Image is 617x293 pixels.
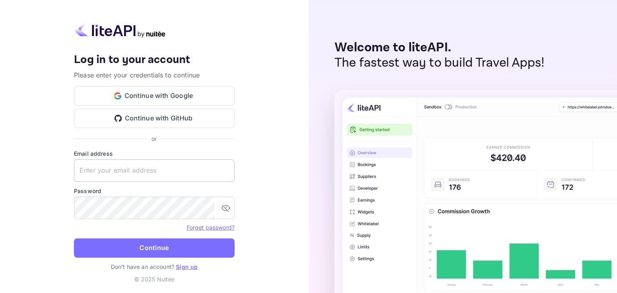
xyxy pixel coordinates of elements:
img: liteapi [74,22,166,38]
h4: Log in to your account [74,53,235,67]
input: Enter your email address [74,159,235,182]
p: or [151,134,157,143]
label: Password [74,187,235,195]
p: Welcome to liteAPI. [335,40,545,55]
p: Don't have an account? [74,262,235,271]
a: Sign up [176,263,198,270]
button: Continue with Google [74,86,235,106]
button: Continue with GitHub [74,109,235,128]
p: Please enter your credentials to continue [74,70,235,80]
label: Email address [74,149,235,158]
button: toggle password visibility [218,200,234,216]
p: The fastest way to build Travel Apps! [335,55,545,71]
a: Forget password? [187,223,235,231]
a: Forget password? [187,224,235,231]
button: Continue [74,238,235,258]
p: © 2025 Nuitee [134,275,175,283]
